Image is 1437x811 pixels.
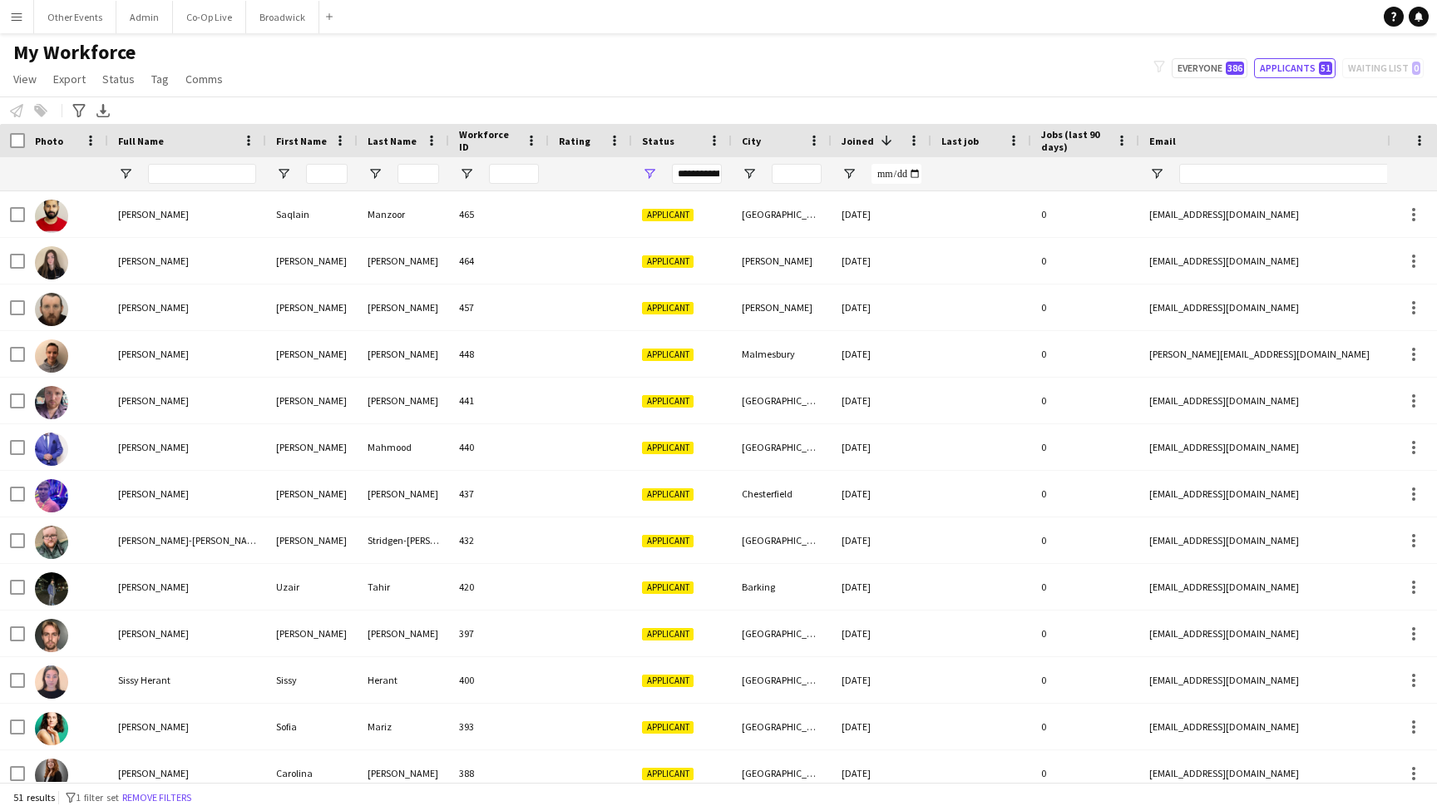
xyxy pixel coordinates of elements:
[368,166,383,181] button: Open Filter Menu
[732,378,832,423] div: [GEOGRAPHIC_DATA]
[642,255,694,268] span: Applicant
[276,166,291,181] button: Open Filter Menu
[266,238,358,284] div: [PERSON_NAME]
[1031,611,1139,656] div: 0
[832,657,931,703] div: [DATE]
[832,191,931,237] div: [DATE]
[732,191,832,237] div: [GEOGRAPHIC_DATA]
[449,378,549,423] div: 441
[489,164,539,184] input: Workforce ID Filter Input
[358,424,449,470] div: Mahmood
[732,657,832,703] div: [GEOGRAPHIC_DATA]
[642,442,694,454] span: Applicant
[398,164,439,184] input: Last Name Filter Input
[772,164,822,184] input: City Filter Input
[358,657,449,703] div: Herant
[34,1,116,33] button: Other Events
[35,619,68,652] img: Aloysius Watkins
[35,526,68,559] img: Matthew Stridgen-Prestwood
[832,704,931,749] div: [DATE]
[832,331,931,377] div: [DATE]
[872,164,921,184] input: Joined Filter Input
[1319,62,1332,75] span: 51
[118,166,133,181] button: Open Filter Menu
[1031,238,1139,284] div: 0
[449,191,549,237] div: 465
[151,72,169,87] span: Tag
[145,68,175,90] a: Tag
[642,675,694,687] span: Applicant
[459,128,519,153] span: Workforce ID
[13,72,37,87] span: View
[1031,284,1139,330] div: 0
[1031,424,1139,470] div: 0
[642,768,694,780] span: Applicant
[449,657,549,703] div: 400
[1031,191,1139,237] div: 0
[1254,58,1336,78] button: Applicants51
[832,750,931,796] div: [DATE]
[449,611,549,656] div: 397
[941,135,979,147] span: Last job
[449,424,549,470] div: 440
[35,135,63,147] span: Photo
[368,135,417,147] span: Last Name
[13,40,136,65] span: My Workforce
[118,674,170,686] span: Sissy Herant
[266,331,358,377] div: [PERSON_NAME]
[118,720,189,733] span: [PERSON_NAME]
[7,68,43,90] a: View
[35,572,68,606] img: Uzair Tahir
[102,72,135,87] span: Status
[732,331,832,377] div: Malmesbury
[35,665,68,699] img: Sissy Herant
[459,166,474,181] button: Open Filter Menu
[449,517,549,563] div: 432
[148,164,256,184] input: Full Name Filter Input
[358,284,449,330] div: [PERSON_NAME]
[449,471,549,517] div: 437
[266,611,358,656] div: [PERSON_NAME]
[559,135,590,147] span: Rating
[642,135,674,147] span: Status
[118,301,189,314] span: [PERSON_NAME]
[118,255,189,267] span: [PERSON_NAME]
[35,246,68,279] img: Ione Smith
[642,488,694,501] span: Applicant
[35,386,68,419] img: Martin Moseley
[742,166,757,181] button: Open Filter Menu
[266,424,358,470] div: [PERSON_NAME]
[118,208,189,220] span: [PERSON_NAME]
[358,191,449,237] div: Manzoor
[266,191,358,237] div: Saqlain
[842,166,857,181] button: Open Filter Menu
[832,424,931,470] div: [DATE]
[118,394,189,407] span: [PERSON_NAME]
[1031,378,1139,423] div: 0
[832,238,931,284] div: [DATE]
[1031,750,1139,796] div: 0
[1031,517,1139,563] div: 0
[732,564,832,610] div: Barking
[119,789,195,807] button: Remove filters
[732,517,832,563] div: [GEOGRAPHIC_DATA]
[1031,331,1139,377] div: 0
[96,68,141,90] a: Status
[69,101,89,121] app-action-btn: Advanced filters
[732,750,832,796] div: [GEOGRAPHIC_DATA]
[1149,135,1176,147] span: Email
[173,1,246,33] button: Co-Op Live
[832,564,931,610] div: [DATE]
[449,331,549,377] div: 448
[358,611,449,656] div: [PERSON_NAME]
[449,704,549,749] div: 393
[35,339,68,373] img: Adam Tate
[842,135,874,147] span: Joined
[358,331,449,377] div: [PERSON_NAME]
[642,302,694,314] span: Applicant
[93,101,113,121] app-action-btn: Export XLSX
[118,441,189,453] span: [PERSON_NAME]
[732,704,832,749] div: [GEOGRAPHIC_DATA]
[118,767,189,779] span: [PERSON_NAME]
[358,517,449,563] div: Stridgen-[PERSON_NAME]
